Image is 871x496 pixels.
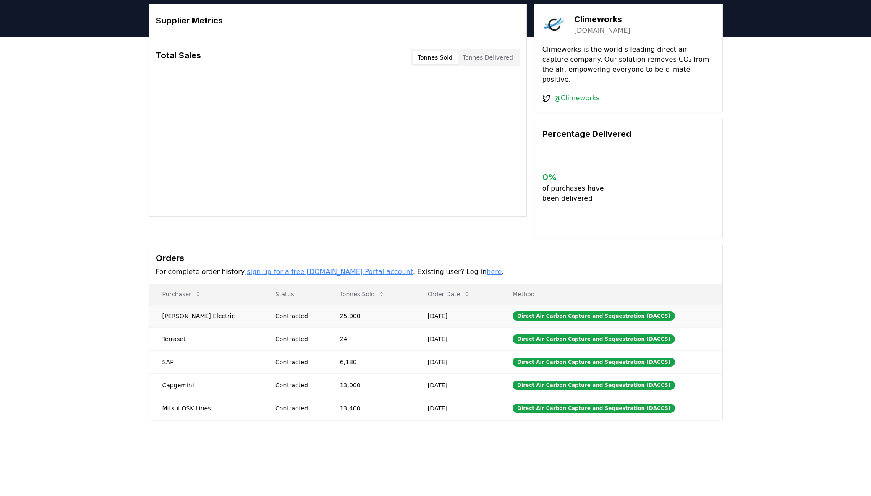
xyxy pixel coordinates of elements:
a: here [487,268,502,276]
h3: Supplier Metrics [156,14,520,27]
td: 6,180 [327,350,414,373]
h3: Percentage Delivered [542,128,714,140]
td: Mitsui OSK Lines [149,397,262,420]
p: Climeworks is the world s leading direct air capture company. Our solution removes CO₂ from the a... [542,44,714,85]
h3: 0 % [542,171,611,183]
td: Capgemini [149,373,262,397]
a: sign up for a free [DOMAIN_NAME] Portal account [247,268,413,276]
img: Climeworks-logo [542,13,566,36]
a: [DOMAIN_NAME] [574,26,630,36]
td: [DATE] [414,373,499,397]
div: Direct Air Carbon Capture and Sequestration (DACCS) [513,334,675,344]
button: Order Date [421,286,477,303]
p: Status [269,290,320,298]
div: Contracted [275,404,320,412]
button: Tonnes Sold [333,286,392,303]
h3: Climeworks [574,13,630,26]
button: Tonnes Sold [413,51,458,64]
td: 13,000 [327,373,414,397]
td: 25,000 [327,304,414,327]
div: Contracted [275,381,320,389]
div: Contracted [275,358,320,366]
td: Terraset [149,327,262,350]
td: [DATE] [414,304,499,327]
td: 13,400 [327,397,414,420]
div: Direct Air Carbon Capture and Sequestration (DACCS) [513,358,675,367]
button: Tonnes Delivered [458,51,518,64]
div: Contracted [275,335,320,343]
a: @Climeworks [554,93,600,103]
td: SAP [149,350,262,373]
td: [PERSON_NAME] Electric [149,304,262,327]
div: Direct Air Carbon Capture and Sequestration (DACCS) [513,381,675,390]
h3: Total Sales [156,49,201,66]
td: 24 [327,327,414,350]
h3: Orders [156,252,716,264]
div: Contracted [275,312,320,320]
td: [DATE] [414,350,499,373]
p: Method [506,290,715,298]
div: Direct Air Carbon Capture and Sequestration (DACCS) [513,404,675,413]
td: [DATE] [414,327,499,350]
div: Direct Air Carbon Capture and Sequestration (DACCS) [513,311,675,321]
p: of purchases have been delivered [542,183,611,204]
p: For complete order history, . Existing user? Log in . [156,267,716,277]
button: Purchaser [156,286,208,303]
td: [DATE] [414,397,499,420]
